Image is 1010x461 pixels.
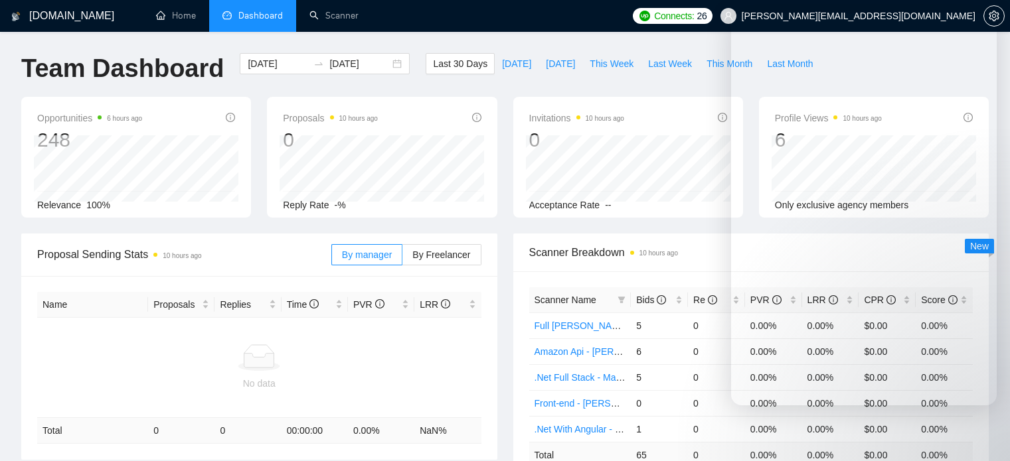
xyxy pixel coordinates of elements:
span: info-circle [441,299,450,308]
img: upwork-logo.png [639,11,650,21]
span: info-circle [309,299,319,308]
div: 0 [529,127,624,153]
span: By Freelancer [412,249,470,260]
a: homeHome [156,10,196,21]
span: Relevance [37,200,81,210]
span: Time [287,299,319,310]
span: Replies [220,297,266,312]
span: setting [984,11,1004,21]
a: Amazon Api - [PERSON_NAME] [535,346,669,357]
button: [DATE] [539,53,582,74]
span: -% [335,200,346,210]
span: info-circle [226,113,235,122]
span: [DATE] [546,56,575,71]
button: This Month [699,53,760,74]
input: End date [329,56,390,71]
span: Connects: [654,9,694,23]
a: Front-end - [PERSON_NAME] [535,398,659,409]
td: $0.00 [859,416,916,442]
td: 0 [688,312,745,338]
span: info-circle [718,113,727,122]
td: 5 [631,312,688,338]
th: Replies [214,292,281,318]
td: 1 [631,416,688,442]
span: [DATE] [502,56,531,71]
input: Start date [248,56,308,71]
span: Proposals [153,297,199,312]
time: 6 hours ago [107,115,142,122]
span: Reply Rate [283,200,329,210]
span: filter [615,290,628,310]
button: Last 30 Days [426,53,495,74]
img: logo [11,6,21,27]
td: 0.00% [745,416,802,442]
td: 0 [688,338,745,364]
span: Proposal Sending Stats [37,246,331,263]
span: Last Week [648,56,692,71]
a: Full [PERSON_NAME] [535,320,629,331]
time: 10 hours ago [586,115,624,122]
td: 6 [631,338,688,364]
time: 10 hours ago [639,249,678,257]
span: info-circle [375,299,384,308]
td: NaN % [414,418,481,444]
span: Opportunities [37,110,142,126]
div: 248 [37,127,142,153]
span: Scanner Name [535,295,596,305]
h1: Team Dashboard [21,53,224,84]
span: Bids [636,295,666,305]
span: info-circle [472,113,481,122]
span: Scanner Breakdown [529,244,973,261]
span: Acceptance Rate [529,200,600,210]
th: Proposals [148,292,214,318]
button: [DATE] [495,53,539,74]
td: 0.00% [802,416,859,442]
button: Last Week [641,53,699,74]
td: 00:00:00 [282,418,348,444]
span: filter [618,296,626,304]
a: searchScanner [309,10,359,21]
span: 26 [697,9,707,23]
span: info-circle [657,295,666,304]
span: 100% [86,200,110,210]
span: PVR [353,299,384,310]
span: swap-right [313,58,324,69]
td: 5 [631,364,688,390]
span: to [313,58,324,69]
a: .Net With Angular - [PERSON_NAME] [535,424,692,434]
td: 0.00% [916,416,973,442]
td: 0 [214,418,281,444]
td: Total [37,418,148,444]
span: Re [693,295,717,305]
td: 0 [148,418,214,444]
span: LRR [420,299,450,310]
td: 0 [688,364,745,390]
iframe: To enrich screen reader interactions, please activate Accessibility in Grammarly extension settings [731,13,997,405]
span: By manager [342,249,392,260]
time: 10 hours ago [339,115,378,122]
th: Name [37,292,148,318]
td: 0 [631,390,688,416]
div: 0 [283,127,378,153]
span: dashboard [222,11,232,20]
span: -- [605,200,611,210]
span: This Month [707,56,752,71]
span: Proposals [283,110,378,126]
td: 0 [688,416,745,442]
iframe: To enrich screen reader interactions, please activate Accessibility in Grammarly extension settings [965,416,997,448]
span: Invitations [529,110,624,126]
span: user [724,11,733,21]
span: This Week [590,56,633,71]
td: 0 [688,390,745,416]
span: Dashboard [238,10,283,21]
button: setting [983,5,1005,27]
time: 10 hours ago [163,252,201,259]
td: 0.00 % [348,418,414,444]
a: .Net Full Stack - Mahesh [535,372,636,383]
button: This Week [582,53,641,74]
a: setting [983,11,1005,21]
div: No data [42,376,476,391]
span: info-circle [708,295,717,304]
span: Last 30 Days [433,56,487,71]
